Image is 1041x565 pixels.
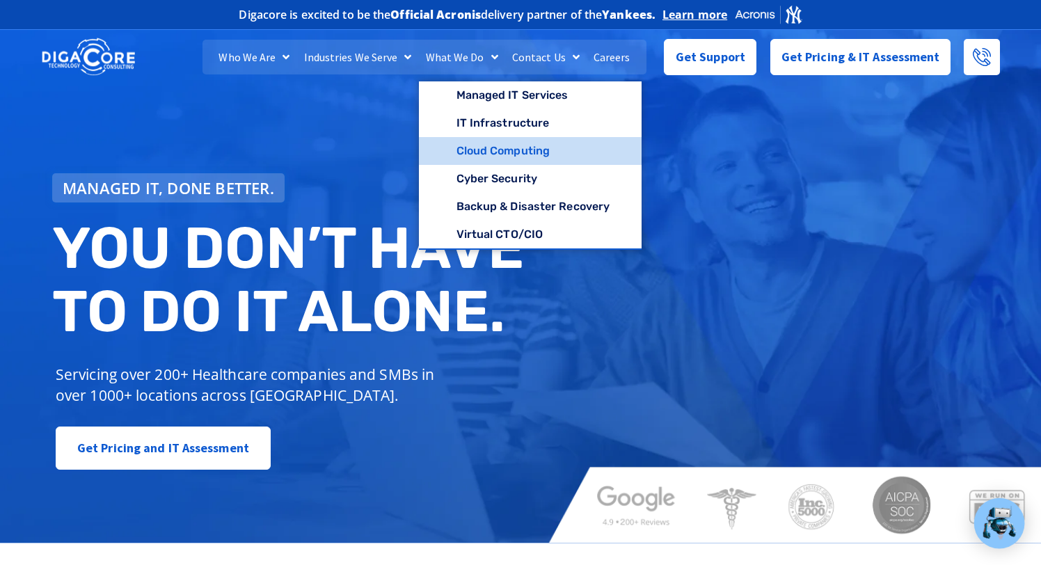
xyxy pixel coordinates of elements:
[63,180,274,196] span: Managed IT, done better.
[52,173,285,202] a: Managed IT, done better.
[419,40,505,74] a: What We Do
[419,165,642,193] a: Cyber Security
[419,221,642,248] a: Virtual CTO/CIO
[734,4,802,24] img: Acronis
[419,109,642,137] a: IT Infrastructure
[419,193,642,221] a: Backup & Disaster Recovery
[390,7,481,22] b: Official Acronis
[239,9,655,20] h2: Digacore is excited to be the delivery partner of the
[602,7,655,22] b: Yankees.
[676,43,745,71] span: Get Support
[42,37,135,77] img: DigaCore Technology Consulting
[770,39,951,75] a: Get Pricing & IT Assessment
[202,40,647,74] nav: Menu
[56,364,445,406] p: Servicing over 200+ Healthcare companies and SMBs in over 1000+ locations across [GEOGRAPHIC_DATA].
[297,40,419,74] a: Industries We Serve
[52,216,531,344] h2: You don’t have to do IT alone.
[56,427,271,470] a: Get Pricing and IT Assessment
[664,39,756,75] a: Get Support
[419,81,642,250] ul: What We Do
[505,40,587,74] a: Contact Us
[587,40,637,74] a: Careers
[419,137,642,165] a: Cloud Computing
[77,434,249,462] span: Get Pricing and IT Assessment
[781,43,940,71] span: Get Pricing & IT Assessment
[662,8,727,22] a: Learn more
[419,81,642,109] a: Managed IT Services
[212,40,296,74] a: Who We Are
